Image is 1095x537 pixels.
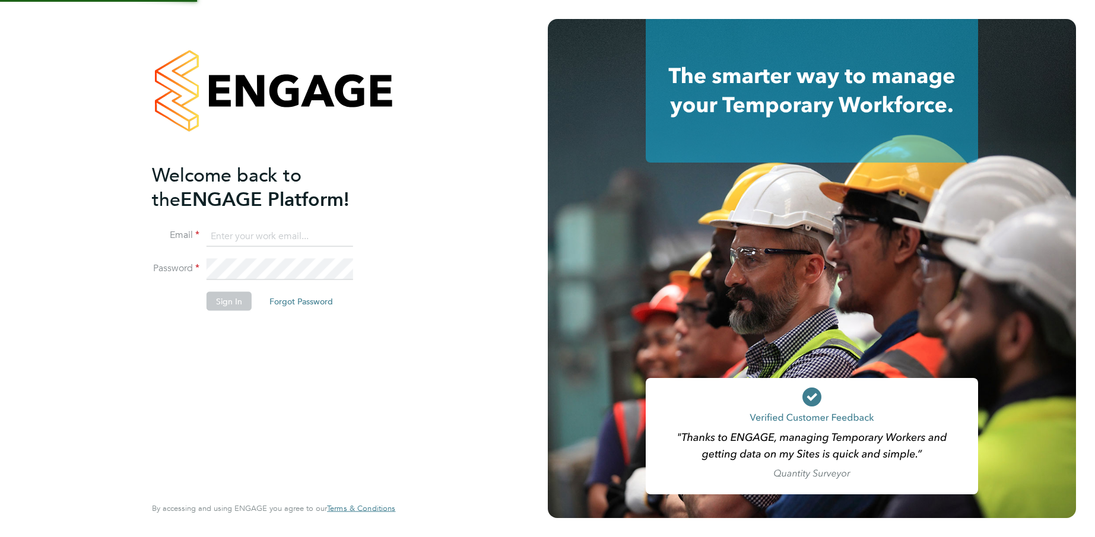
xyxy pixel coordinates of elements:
[207,225,353,247] input: Enter your work email...
[152,503,395,513] span: By accessing and using ENGAGE you agree to our
[152,163,301,211] span: Welcome back to the
[327,504,395,513] a: Terms & Conditions
[152,163,383,211] h2: ENGAGE Platform!
[152,262,199,275] label: Password
[260,292,342,311] button: Forgot Password
[207,292,252,311] button: Sign In
[327,503,395,513] span: Terms & Conditions
[152,229,199,242] label: Email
